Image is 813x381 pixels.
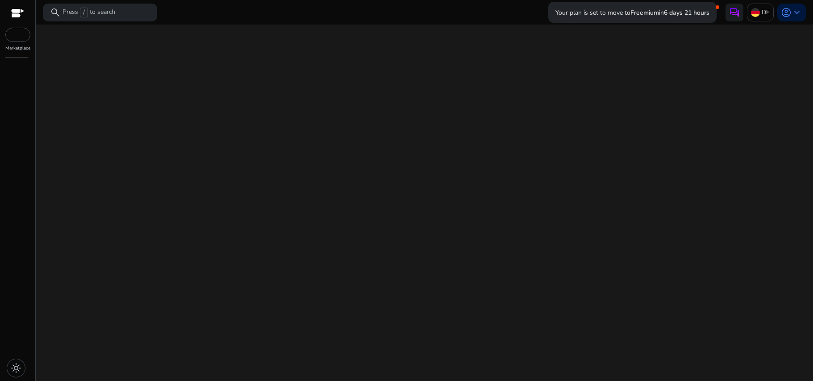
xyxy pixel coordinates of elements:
span: light_mode [11,363,21,373]
p: DE [762,4,770,20]
p: Your plan is set to move to in [555,5,709,21]
span: keyboard_arrow_down [792,7,802,18]
span: account_circle [781,7,792,18]
b: Freemium [630,8,659,17]
p: Marketplace [5,45,30,52]
span: / [80,8,88,17]
p: Press to search [63,8,115,17]
span: search [50,7,61,18]
b: 6 days 21 hours [664,8,709,17]
img: de.svg [751,8,760,17]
